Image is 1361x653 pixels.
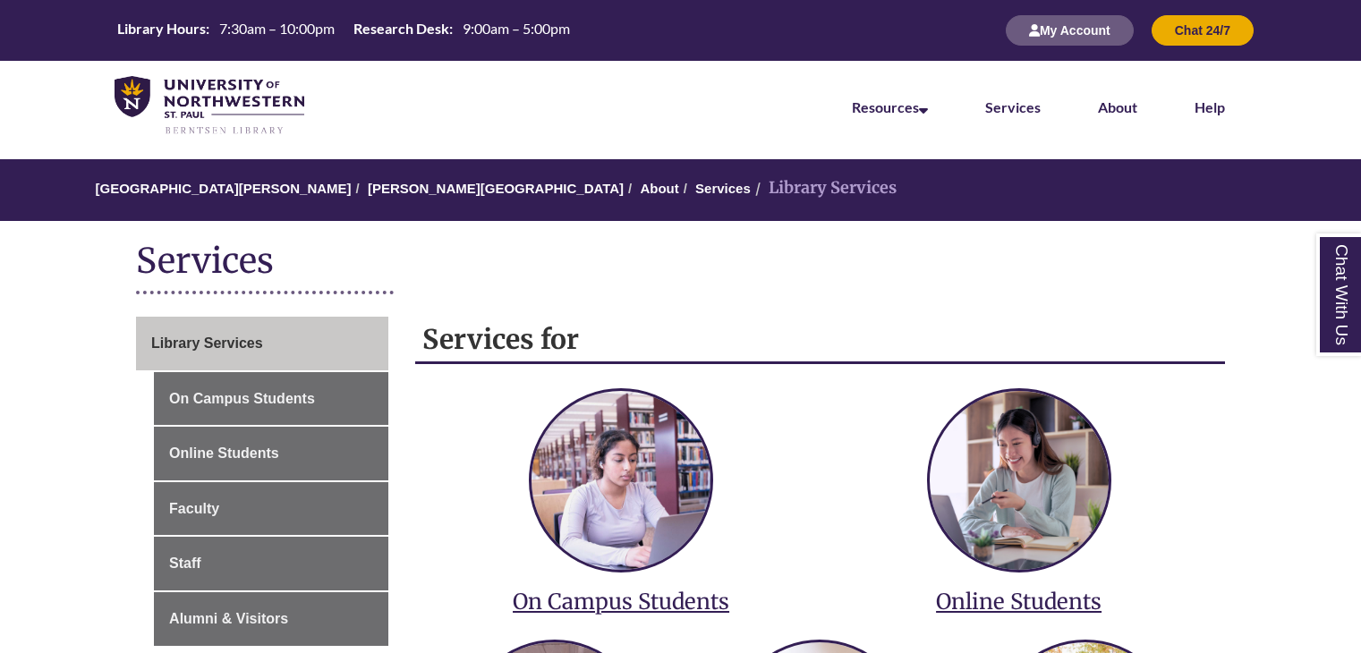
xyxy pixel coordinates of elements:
a: Staff [154,537,388,590]
a: services for on campus students On Campus Students [436,373,807,615]
span: Library Services [151,335,263,351]
a: Services [985,98,1041,115]
a: services for online students Online Students [833,373,1204,615]
img: UNWSP Library Logo [115,76,304,136]
a: Services [695,181,751,196]
a: [GEOGRAPHIC_DATA][PERSON_NAME] [95,181,351,196]
a: [PERSON_NAME][GEOGRAPHIC_DATA] [368,181,624,196]
a: On Campus Students [154,372,388,426]
h2: Services for [415,317,1225,364]
h3: Online Students [833,588,1204,615]
a: Online Students [154,427,388,480]
a: Chat 24/7 [1152,22,1254,38]
h3: On Campus Students [436,588,807,615]
a: Resources [852,98,928,115]
th: Research Desk: [346,19,455,38]
span: 7:30am – 10:00pm [219,20,335,37]
a: Alumni & Visitors [154,592,388,646]
a: About [640,181,678,196]
a: Faculty [154,482,388,536]
a: My Account [1006,22,1134,38]
div: Guide Page Menu [136,317,388,646]
a: About [1098,98,1137,115]
th: Library Hours: [110,19,212,38]
a: Hours Today [110,19,577,43]
img: services for online students [930,391,1109,570]
table: Hours Today [110,19,577,41]
span: 9:00am – 5:00pm [463,20,570,37]
button: Chat 24/7 [1152,15,1254,46]
button: My Account [1006,15,1134,46]
li: Library Services [751,175,897,201]
a: Library Services [136,317,388,370]
h1: Services [136,239,1225,286]
img: services for on campus students [532,391,710,570]
a: Help [1195,98,1225,115]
